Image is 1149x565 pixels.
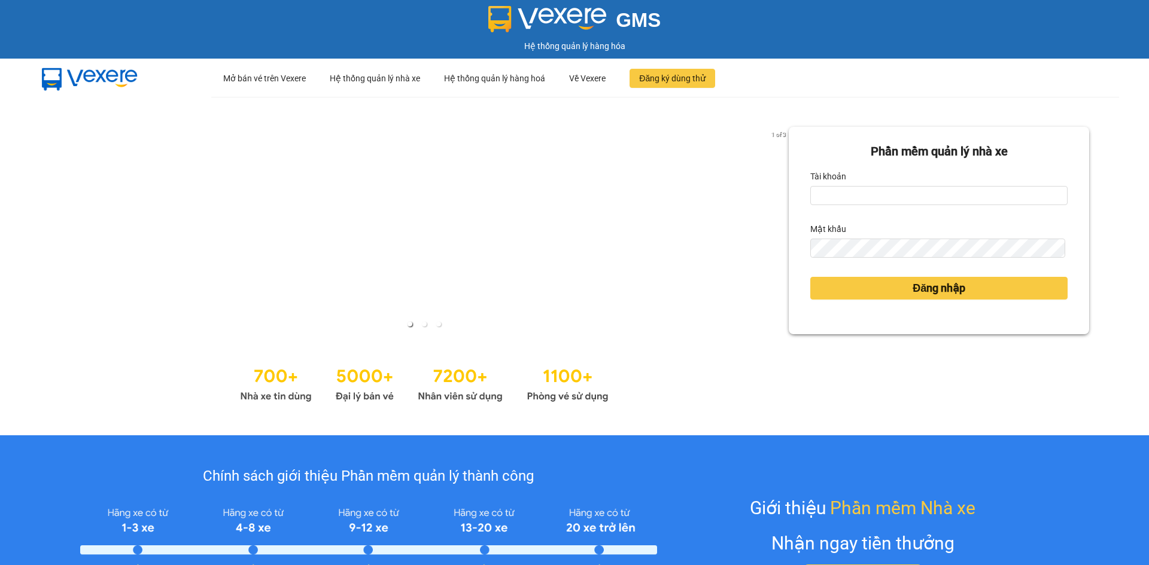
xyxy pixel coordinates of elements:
div: Chính sách giới thiệu Phần mềm quản lý thành công [80,465,656,488]
div: Phần mềm quản lý nhà xe [810,142,1068,161]
div: Về Vexere [569,59,606,97]
button: Đăng nhập [810,277,1068,300]
span: GMS [616,9,661,31]
div: Hệ thống quản lý hàng hóa [3,39,1146,53]
div: Hệ thống quản lý hàng hoá [444,59,545,97]
span: Phần mềm Nhà xe [830,494,975,522]
input: Mật khẩu [810,239,1065,258]
span: Đăng ký dùng thử [639,72,706,85]
button: Đăng ký dùng thử [630,69,715,88]
button: next slide / item [772,127,789,336]
label: Tài khoản [810,167,846,186]
img: logo 2 [488,6,607,32]
img: mbUUG5Q.png [30,59,150,98]
p: 1 of 3 [768,127,789,142]
div: Giới thiệu [750,494,975,522]
input: Tài khoản [810,186,1068,205]
div: Hệ thống quản lý nhà xe [330,59,420,97]
li: slide item 1 [408,322,412,326]
div: Mở bán vé trên Vexere [223,59,306,97]
li: slide item 3 [436,322,441,326]
div: Nhận ngay tiền thưởng [771,529,955,557]
img: Statistics.png [240,360,609,405]
button: previous slide / item [60,127,77,336]
label: Mật khẩu [810,219,846,239]
li: slide item 2 [422,322,427,326]
a: GMS [488,18,661,28]
span: Đăng nhập [913,280,965,297]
